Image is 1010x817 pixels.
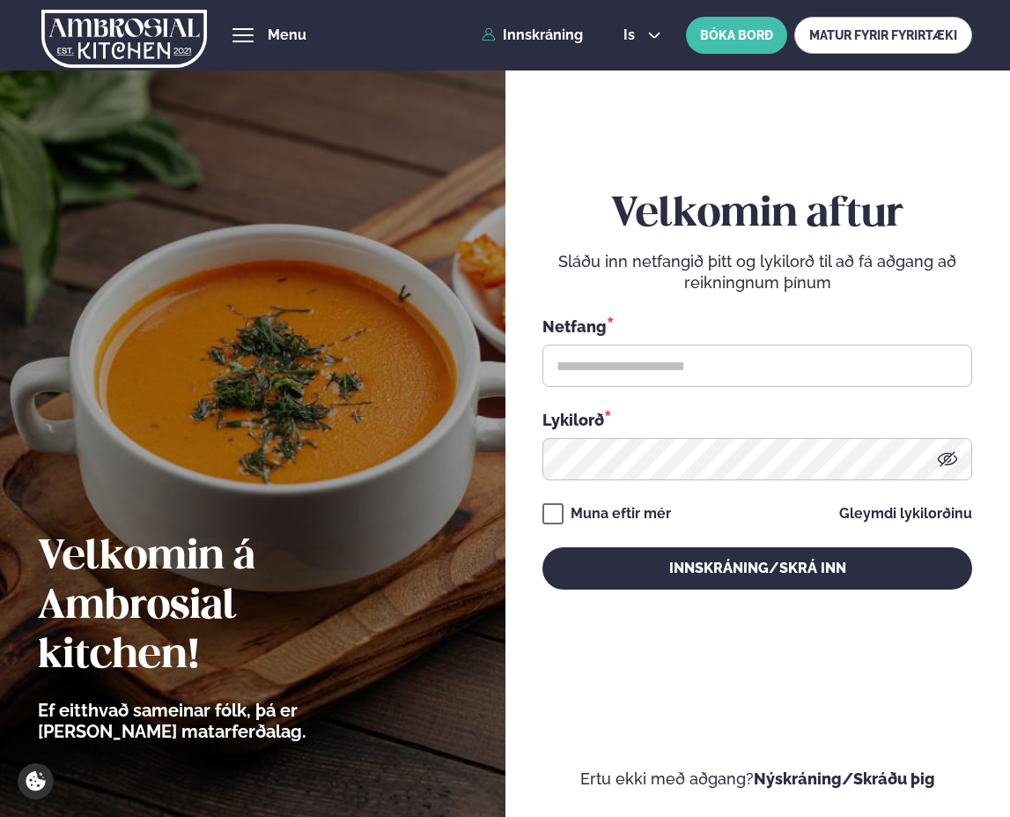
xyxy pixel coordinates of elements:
h2: Velkomin aftur [542,190,972,240]
button: is [609,28,675,42]
div: Netfang [542,315,972,338]
h2: Velkomin á Ambrosial kitchen! [38,533,403,681]
a: Innskráning [482,27,583,43]
span: is [623,28,640,42]
p: Ef eitthvað sameinar fólk, þá er [PERSON_NAME] matarferðalag. [38,700,403,742]
button: hamburger [232,25,254,46]
div: Lykilorð [542,408,972,431]
button: BÓKA BORÐ [686,17,787,54]
a: Cookie settings [18,763,54,799]
p: Ertu ekki með aðgang? [542,769,972,790]
button: Innskráning/Skrá inn [542,547,972,590]
a: Nýskráning/Skráðu þig [754,769,935,788]
img: logo [41,3,208,75]
a: MATUR FYRIR FYRIRTÆKI [794,17,972,54]
p: Sláðu inn netfangið þitt og lykilorð til að fá aðgang að reikningnum þínum [542,251,972,293]
a: Gleymdi lykilorðinu [839,507,972,521]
